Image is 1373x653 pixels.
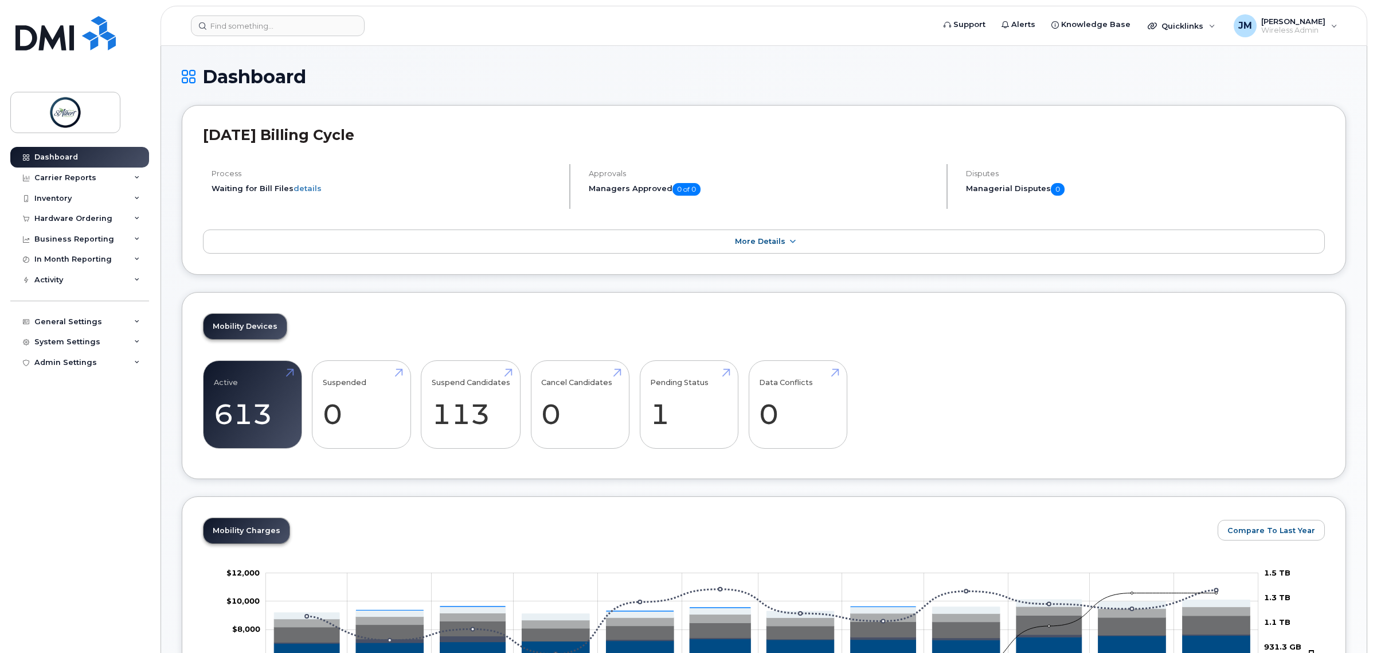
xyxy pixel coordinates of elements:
[204,518,290,543] a: Mobility Charges
[203,126,1325,143] h2: [DATE] Billing Cycle
[226,568,260,577] g: $0
[1264,568,1290,577] tspan: 1.5 TB
[323,367,400,442] a: Suspended 0
[226,568,260,577] tspan: $12,000
[432,367,510,442] a: Suspend Candidates 113
[226,596,260,605] tspan: $10,000
[275,634,1250,643] g: Roaming
[589,169,937,178] h4: Approvals
[212,183,560,194] li: Waiting for Bill Files
[214,367,291,442] a: Active 613
[204,314,287,339] a: Mobility Devices
[1264,593,1290,602] tspan: 1.3 TB
[1227,525,1315,536] span: Compare To Last Year
[1264,642,1301,651] tspan: 931.3 GB
[182,67,1346,87] h1: Dashboard
[1051,183,1065,196] span: 0
[226,596,260,605] g: $0
[541,367,619,442] a: Cancel Candidates 0
[212,169,560,178] h4: Process
[966,183,1325,196] h5: Managerial Disputes
[232,624,260,633] g: $0
[589,183,937,196] h5: Managers Approved
[275,615,1250,642] g: Data
[294,184,322,193] a: details
[650,367,727,442] a: Pending Status 1
[735,237,785,246] span: More Details
[1218,520,1325,541] button: Compare To Last Year
[759,367,836,442] a: Data Conflicts 0
[966,169,1325,178] h4: Disputes
[1264,617,1290,627] tspan: 1.1 TB
[672,183,701,196] span: 0 of 0
[232,624,260,633] tspan: $8,000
